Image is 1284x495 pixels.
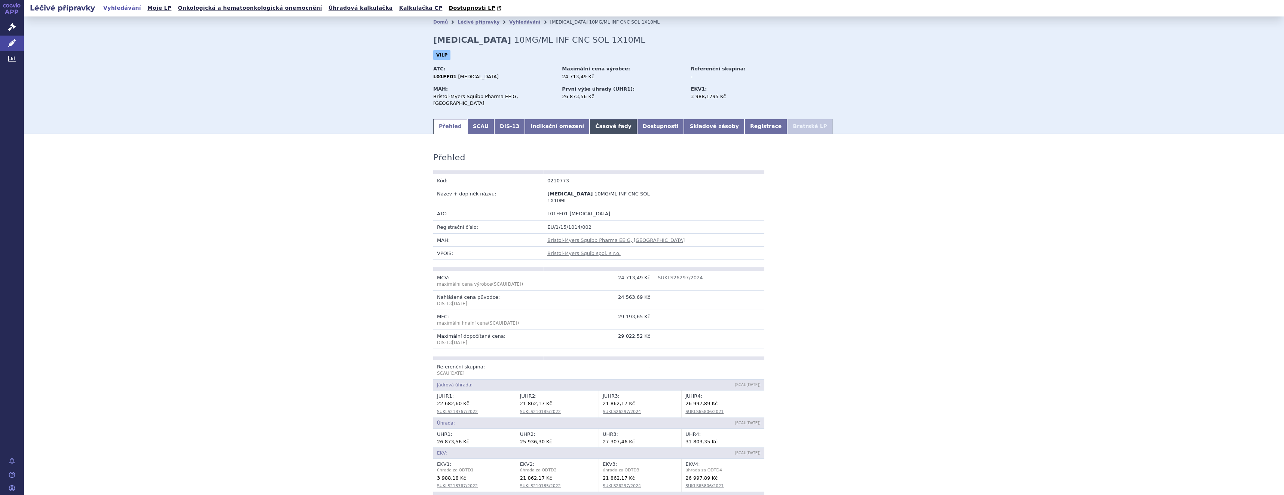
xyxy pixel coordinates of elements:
a: Dostupnosti [637,119,684,134]
a: SUKLS26297/2024 [658,275,703,280]
td: UHR : [682,429,764,447]
span: 4 [697,393,700,399]
span: 3 [613,431,616,437]
td: Nahlášená cena původce: [433,291,544,310]
td: Kód: [433,174,544,187]
span: [DATE] [746,421,759,425]
a: Moje LP [145,3,174,13]
div: 3 988,18 Kč [437,474,512,482]
td: EU/1/15/1014/002 [544,220,764,233]
a: Vyhledávání [509,19,540,25]
div: 21 862,17 Kč [603,400,678,407]
span: 4 [696,431,699,437]
span: 2 [554,468,557,473]
span: L01FF01 [547,211,568,216]
div: 26 997,89 Kč [685,474,761,482]
a: Indikační omezení [525,119,590,134]
td: Registrační číslo: [433,220,544,233]
a: Onkologická a hematoonkologická onemocnění [175,3,324,13]
a: SUKLS210185/2022 [520,483,561,488]
td: MAH: [433,233,544,246]
a: SUKLS26297/2024 [603,483,641,488]
a: Domů [433,19,448,25]
td: 24 713,49 Kč [544,271,654,291]
span: [MEDICAL_DATA] [550,19,587,25]
td: EKV : [682,459,764,492]
div: 25 936,30 Kč [520,438,595,445]
span: úhrada za ODTD [520,467,595,474]
div: - [691,73,775,80]
span: [DATE] [452,340,467,345]
td: Úhrada: [433,417,654,428]
span: 1 [447,431,450,437]
div: 27 307,46 Kč [603,438,678,445]
span: [DATE] [502,321,517,326]
div: 21 862,17 Kč [520,400,595,407]
a: SUKLS65806/2021 [685,409,724,414]
a: Vyhledávání [101,3,143,13]
strong: MAH: [433,86,448,92]
div: 24 713,49 Kč [562,73,684,80]
strong: Referenční skupina: [691,66,745,72]
strong: Maximální cena výrobce: [562,66,630,72]
div: 3 988,1795 Kč [691,93,775,100]
td: 29 022,52 Kč [544,330,654,349]
a: SUKLS65806/2021 [685,483,724,488]
p: maximální finální cena [437,320,540,327]
span: 4 [695,461,698,467]
td: UHR : [599,429,682,447]
div: 21 862,17 Kč [603,474,678,482]
td: Referenční skupina: [433,360,544,380]
span: (SCAU ) [735,421,761,425]
span: 10MG/ML INF CNC SOL 1X10ML [547,191,650,203]
td: UHR : [516,429,599,447]
a: DIS-13 [494,119,525,134]
p: SCAU [437,370,540,377]
span: (SCAU ) [735,451,761,455]
h3: Přehled [433,153,465,163]
span: maximální cena výrobce [437,282,492,287]
td: VPOIS: [433,247,544,260]
div: 26 997,89 Kč [685,400,761,407]
a: Přehled [433,119,467,134]
span: [DATE] [746,383,759,387]
a: Registrace [745,119,787,134]
td: Název + doplněk názvu: [433,187,544,207]
a: SUKLS210185/2022 [520,409,561,414]
span: VILP [433,50,450,60]
span: 2 [529,461,532,467]
span: [DATE] [452,301,467,306]
td: EKV : [433,459,516,492]
td: JUHR : [682,391,764,417]
span: 10MG/ML INF CNC SOL 1X10ML [514,35,645,45]
td: MFC: [433,310,544,330]
span: [MEDICAL_DATA] [569,211,610,216]
span: [MEDICAL_DATA] [547,191,593,197]
strong: L01FF01 [433,74,456,79]
td: 0210773 [544,174,654,187]
span: 2 [531,431,534,437]
a: Časové řady [590,119,637,134]
a: Dostupnosti LP [446,3,505,13]
a: Bristol-Myers Squibb Pharma EEIG, [GEOGRAPHIC_DATA] [547,237,685,243]
strong: ATC: [433,66,446,72]
span: (SCAU ) [437,282,523,287]
a: SUKLS218767/2022 [437,483,478,488]
span: 4 [719,468,722,473]
div: 26 873,56 Kč [562,93,684,100]
div: Bristol-Myers Squibb Pharma EEIG, [GEOGRAPHIC_DATA] [433,93,555,107]
a: Kalkulačka CP [397,3,445,13]
span: 1 [471,468,474,473]
td: - [544,360,654,380]
td: JUHR : [433,391,516,417]
p: DIS-13 [437,301,540,307]
td: EKV : [599,459,682,492]
span: [DATE] [449,371,465,376]
a: Bristol-Myers Squib spol. s r.o. [547,250,621,256]
td: MCV: [433,271,544,291]
span: 1 [449,393,452,399]
td: UHR : [433,429,516,447]
span: 1 [447,461,450,467]
a: SUKLS218767/2022 [437,409,478,414]
span: úhrada za ODTD [437,467,512,474]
